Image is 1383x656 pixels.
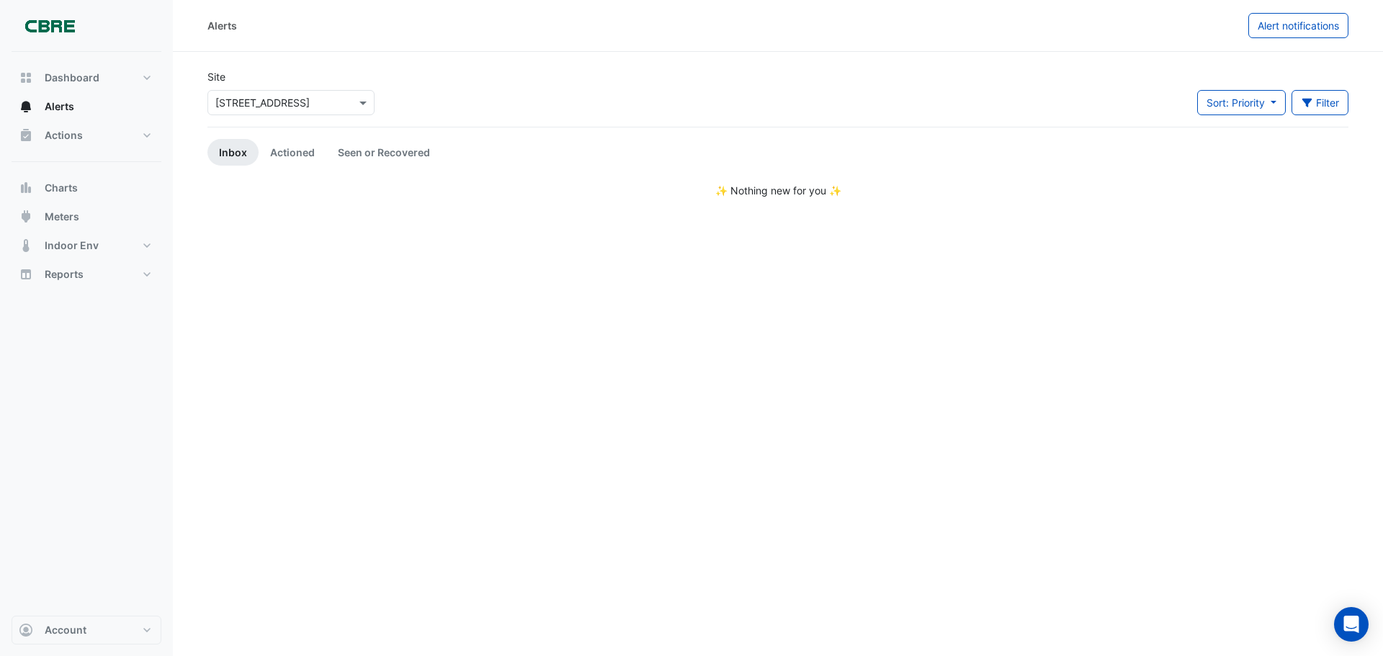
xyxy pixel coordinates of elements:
button: Indoor Env [12,231,161,260]
a: Actioned [259,139,326,166]
app-icon: Reports [19,267,33,282]
span: Dashboard [45,71,99,85]
span: Indoor Env [45,238,99,253]
button: Sort: Priority [1197,90,1286,115]
button: Account [12,616,161,644]
div: ✨ Nothing new for you ✨ [207,183,1348,198]
button: Dashboard [12,63,161,92]
label: Site [207,69,225,84]
a: Inbox [207,139,259,166]
span: Alerts [45,99,74,114]
app-icon: Alerts [19,99,33,114]
span: Sort: Priority [1207,96,1265,109]
app-icon: Dashboard [19,71,33,85]
button: Meters [12,202,161,231]
button: Alerts [12,92,161,121]
span: Charts [45,181,78,195]
button: Reports [12,260,161,289]
span: Account [45,623,86,637]
img: Company Logo [17,12,82,40]
span: Actions [45,128,83,143]
button: Actions [12,121,161,150]
app-icon: Indoor Env [19,238,33,253]
app-icon: Charts [19,181,33,195]
button: Charts [12,174,161,202]
span: Reports [45,267,84,282]
app-icon: Actions [19,128,33,143]
app-icon: Meters [19,210,33,224]
button: Alert notifications [1248,13,1348,38]
a: Seen or Recovered [326,139,442,166]
span: Meters [45,210,79,224]
span: Alert notifications [1258,19,1339,32]
div: Open Intercom Messenger [1334,607,1369,642]
button: Filter [1292,90,1349,115]
div: Alerts [207,18,237,33]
